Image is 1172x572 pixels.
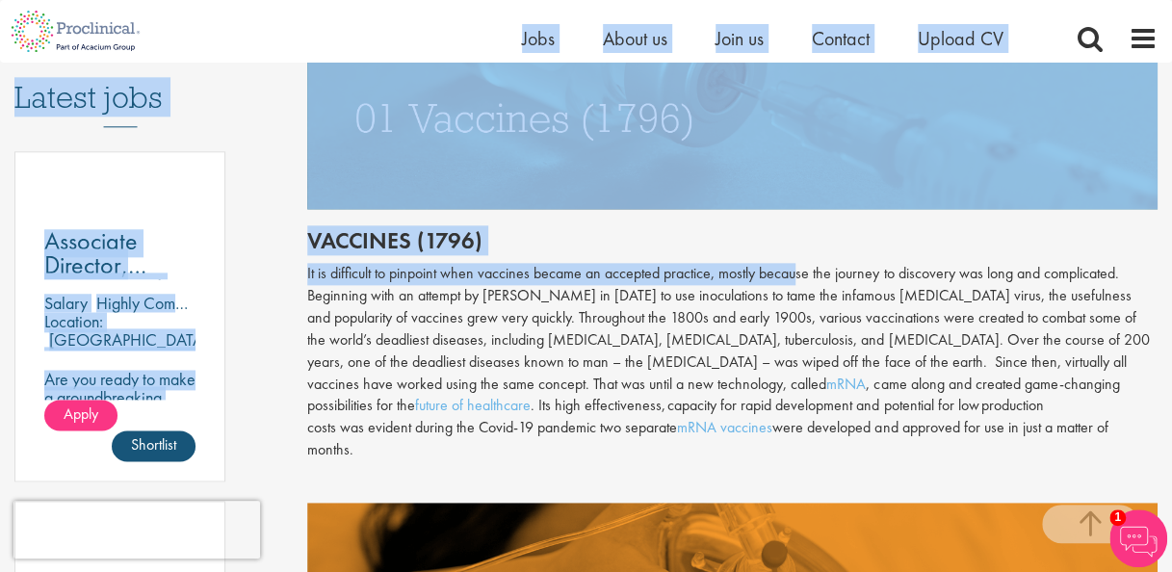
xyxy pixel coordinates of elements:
span: Salary [44,292,88,314]
a: About us [603,26,667,51]
a: Shortlist [112,430,195,461]
a: Contact [812,26,870,51]
span: Associate Director, Commercial Training Lead [44,224,173,329]
img: vaccines [307,26,1158,209]
iframe: reCAPTCHA [13,501,260,559]
img: Chatbot [1109,509,1167,567]
span: Apply [64,403,98,424]
a: future of healthcare [415,395,531,415]
a: Associate Director, Commercial Training Lead [44,229,195,277]
span: 1 [1109,509,1126,526]
a: Apply [44,400,117,430]
span: Location: [44,310,103,332]
a: Upload CV [918,26,1003,51]
p: [GEOGRAPHIC_DATA], [GEOGRAPHIC_DATA] [44,328,213,369]
a: mRNA [826,374,866,394]
p: Highly Competitive [96,292,224,314]
h3: Latest jobs [14,33,225,127]
h2: Vaccines (1796) [307,228,1158,253]
a: Join us [716,26,764,51]
p: Are you ready to make a groundbreaking impact in the world of biotechnology? Join a growing compa... [44,370,195,516]
a: mRNA vaccines [677,417,772,437]
a: Jobs [522,26,555,51]
div: It is difficult to pinpoint when vaccines became an accepted practice, mostly because the journey... [307,263,1158,461]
